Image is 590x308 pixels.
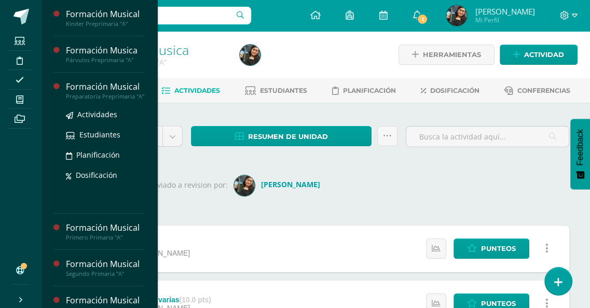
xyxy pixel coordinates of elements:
span: Punteos [481,239,516,258]
div: Formación Musical [66,258,145,270]
span: Actividades [77,109,117,119]
a: Formación MusicalPrimero Primaria "A" [66,222,145,241]
span: Actividades [174,87,220,94]
a: Conferencias [504,82,570,99]
a: [PERSON_NAME] [234,179,324,189]
a: Planificación [66,149,145,161]
div: Segundo Primaria "A" [66,270,145,277]
img: cf23ef7788ea915f0fbd945230a4418d.png [234,175,255,196]
img: 439d448c487c85982186577c6a0dea94.png [446,5,467,26]
a: Planificación [332,82,396,99]
span: Enviado a revision por: [148,179,228,189]
span: Herramientas [423,45,481,64]
div: Kinder Preprimaria "A" [66,20,145,27]
a: Estudiantes [66,129,145,141]
span: Dosificación [430,87,479,94]
span: [PERSON_NAME] [475,6,534,17]
div: Párvulos Preprimaria "A" [66,57,145,64]
span: Dosificación [76,170,117,180]
div: Formación Musical [66,222,145,234]
span: Estudiantes [260,87,307,94]
span: Actividad [524,45,564,64]
a: Herramientas [399,45,495,65]
img: 439d448c487c85982186577c6a0dea94.png [240,45,260,65]
a: Actividades [161,82,220,99]
strong: [PERSON_NAME] [261,179,320,189]
span: Resumen de unidad [248,127,328,146]
span: Mi Perfil [475,16,534,24]
a: Resumen de unidad [191,126,372,146]
div: Formación Musica [66,45,145,57]
a: Punteos [454,239,529,259]
a: Formación MusicalSegundo Primaria "A" [66,258,145,277]
span: Planificación [76,150,120,160]
a: Formación MusicaPárvulos Preprimaria "A" [66,45,145,64]
a: Formación MusicalPreparatoria Preprimaria "A" [66,81,145,100]
a: Formación MusicalKinder Preprimaria "A" [66,8,145,27]
a: Dosificación [421,82,479,99]
span: Feedback [575,129,585,165]
button: Feedback - Mostrar encuesta [570,119,590,189]
strong: (10.0 pts) [179,296,211,304]
div: Formación Musical [66,8,145,20]
a: Actividad [500,45,578,65]
div: Formación Musical [66,295,145,306]
a: Actividades [66,108,145,120]
div: Primero Primaria "A" [66,234,145,241]
input: Busca la actividad aquí... [406,127,569,147]
span: Conferencias [517,87,570,94]
a: Dosificación [66,169,145,181]
div: Formación Musical [66,81,145,93]
span: 1 [417,13,428,25]
span: Planificación [343,87,396,94]
span: Estudiantes [79,130,120,139]
a: Estudiantes [245,82,307,99]
div: Preparatoria Preprimaria "A" [66,93,145,100]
